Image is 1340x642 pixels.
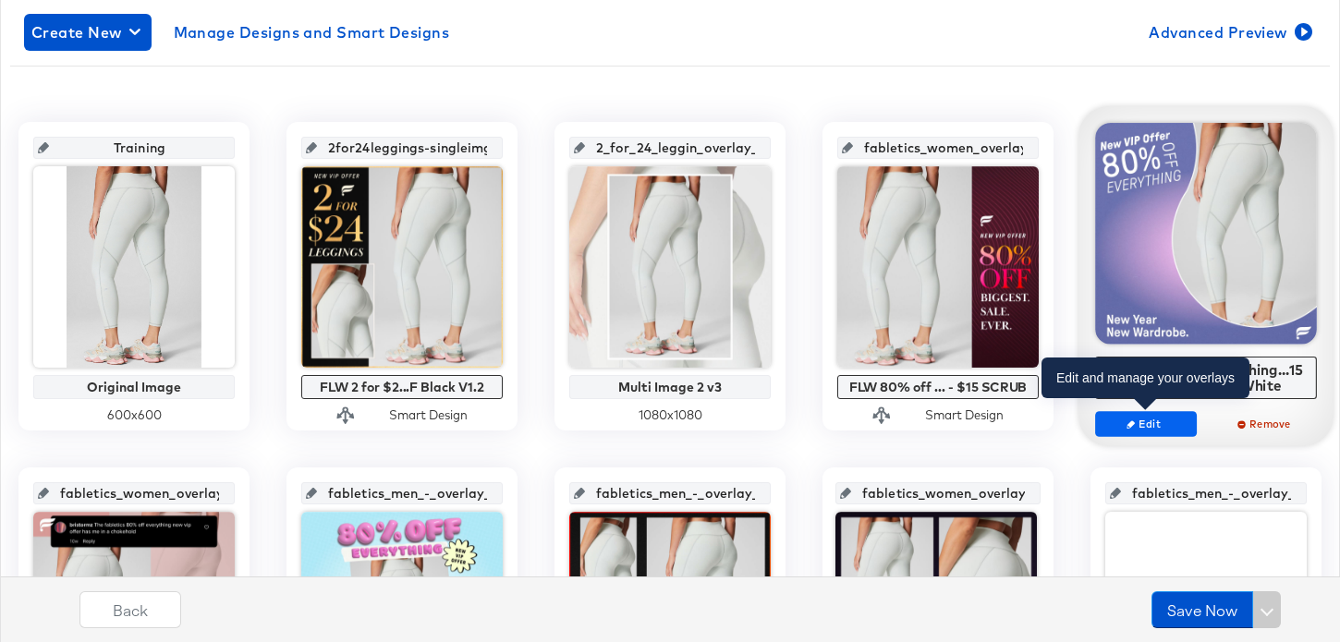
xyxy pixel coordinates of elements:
div: Multi Image 2 v3 [574,380,766,394]
button: Advanced Preview [1141,14,1316,51]
div: FLW 80% off everything...15 Scrub/50% Off White [1101,361,1312,394]
span: Manage Designs and Smart Designs [174,19,450,45]
button: Save Now [1151,591,1253,628]
button: Create New [24,14,152,51]
span: Remove [1224,417,1309,430]
button: Back [79,591,181,628]
span: Advanced Preview [1149,19,1309,45]
button: Manage Designs and Smart Designs [166,14,457,51]
span: Edit [1103,417,1188,430]
div: 1080 x 1080 [569,406,771,424]
div: Smart Design [389,406,468,424]
button: Remove [1215,411,1317,437]
div: FLW 80% off ... - $15 SCRUB [842,380,1034,394]
span: Create New [31,19,144,45]
div: Original Image [38,380,230,394]
button: Edit [1095,411,1197,437]
div: FLW 2 for $2...F Black V1.2 [306,380,498,394]
div: 600 x 600 [33,406,235,424]
div: Smart Design [925,406,1004,424]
